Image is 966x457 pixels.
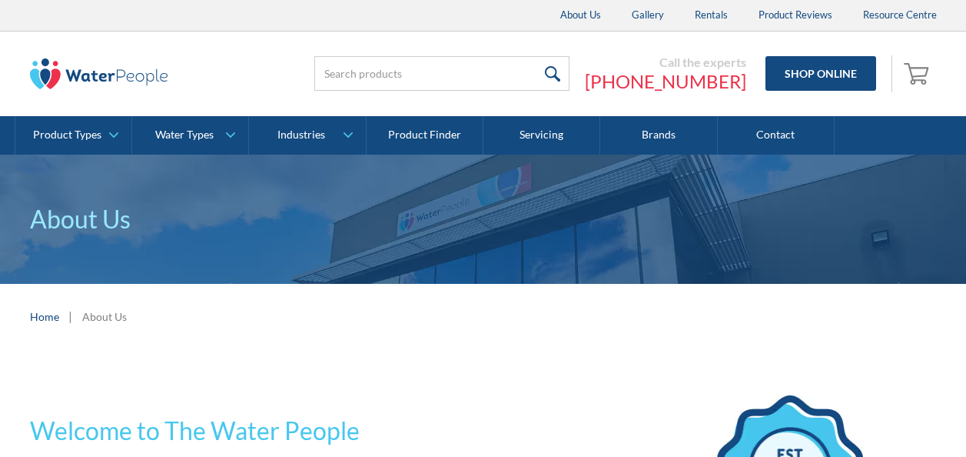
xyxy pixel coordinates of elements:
div: | [67,307,75,325]
div: Product Types [33,128,101,142]
a: Shop Online [765,56,876,91]
a: Product Finder [367,116,483,155]
img: The Water People [30,58,168,89]
img: shopping cart [904,61,933,85]
a: Servicing [483,116,600,155]
h1: Welcome to The Water People [30,412,554,449]
a: Water Types [132,116,248,155]
div: About Us [82,309,127,325]
input: Search products [314,56,569,91]
a: Industries [249,116,365,155]
div: Water Types [155,128,214,142]
a: Open empty cart [900,55,937,92]
a: Contact [718,116,835,155]
div: Call the experts [585,55,746,70]
a: [PHONE_NUMBER] [585,70,746,93]
div: Industries [277,128,325,142]
p: About Us [30,201,937,238]
a: Brands [600,116,717,155]
a: Product Types [15,116,131,155]
a: Home [30,309,59,325]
